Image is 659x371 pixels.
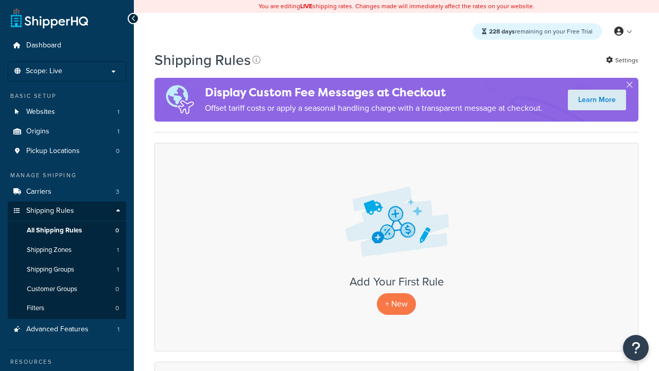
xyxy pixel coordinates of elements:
li: Pickup Locations [8,142,126,161]
li: Shipping Rules [8,201,126,319]
a: Dashboard [8,36,126,55]
div: remaining on your Free Trial [473,23,602,40]
li: Origins [8,122,126,141]
a: Shipping Rules [8,201,126,221]
li: Shipping Zones [8,241,126,260]
span: Websites [26,108,55,116]
span: 1 [117,246,119,255]
span: Pickup Locations [26,147,80,156]
a: Origins 1 [8,122,126,141]
span: 1 [117,108,119,116]
a: Pickup Locations 0 [8,142,126,161]
p: + New [377,293,416,314]
span: 1 [117,127,119,136]
span: 1 [117,325,119,334]
span: 3 [116,188,119,196]
a: Learn More [568,90,626,110]
a: Customer Groups 0 [8,280,126,299]
span: All Shipping Rules [27,226,82,235]
span: Shipping Zones [27,246,72,255]
span: Dashboard [26,41,61,50]
span: Shipping Groups [27,265,74,274]
a: Settings [606,53,638,68]
li: Carriers [8,182,126,201]
b: LIVE [300,2,313,11]
span: Filters [27,304,44,313]
h3: Add Your First Rule [165,276,628,288]
span: Carriers [26,188,51,196]
a: ShipperHQ Home [11,8,88,28]
div: Resources [8,358,126,366]
li: Customer Groups [8,280,126,299]
h1: Shipping Rules [154,50,251,70]
span: 0 [115,304,119,313]
img: duties-banner-06bc72dcb5fe05cb3f9472aba00be2ae8eb53ab6f0d8bb03d382ba314ac3c341.png [154,78,205,122]
span: Advanced Features [26,325,89,334]
span: 0 [116,147,119,156]
span: 0 [115,226,119,235]
a: Shipping Groups 1 [8,260,126,279]
button: Open Resource Center [623,335,649,361]
li: All Shipping Rules [8,221,126,240]
li: Websites [8,103,126,122]
strong: 228 days [489,27,515,36]
a: Shipping Zones 1 [8,241,126,260]
a: Websites 1 [8,103,126,122]
a: All Shipping Rules 0 [8,221,126,240]
a: Carriers 3 [8,182,126,201]
a: Filters 0 [8,299,126,318]
span: Scope: Live [26,67,62,76]
span: Shipping Rules [26,207,74,215]
p: Offset tariff costs or apply a seasonal handling charge with a transparent message at checkout. [205,101,543,115]
span: Origins [26,127,49,136]
div: Manage Shipping [8,171,126,180]
span: Customer Groups [27,285,77,294]
span: 1 [117,265,119,274]
h4: Display Custom Fee Messages at Checkout [205,84,543,101]
li: Filters [8,299,126,318]
span: 0 [115,285,119,294]
li: Advanced Features [8,320,126,339]
li: Shipping Groups [8,260,126,279]
a: Advanced Features 1 [8,320,126,339]
div: Basic Setup [8,92,126,100]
